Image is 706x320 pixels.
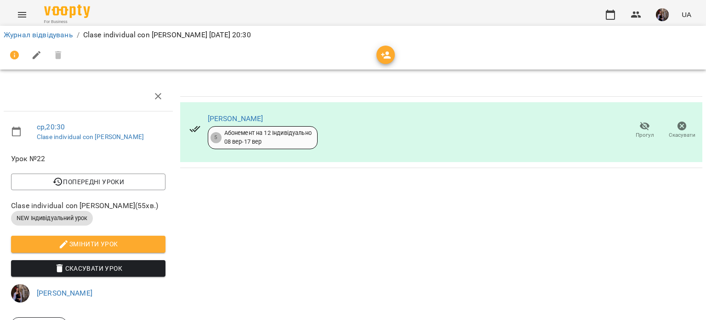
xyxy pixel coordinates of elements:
span: Урок №22 [11,153,165,164]
div: Абонемент на 12 Індивідуально 08 вер - 17 вер [224,129,312,146]
button: Змінити урок [11,236,165,252]
span: Скасувати [669,131,695,139]
p: Clase individual con [PERSON_NAME] [DATE] 20:30 [83,29,251,41]
img: 8d3efba7e3fbc8ec2cfbf83b777fd0d7.JPG [656,8,669,21]
span: NEW Індивідуальний урок [11,214,93,222]
a: [PERSON_NAME] [208,114,263,123]
span: Clase individual con [PERSON_NAME] ( 55 хв. ) [11,200,165,211]
span: Прогул [636,131,654,139]
a: Clase individual con [PERSON_NAME] [37,133,144,140]
button: Скасувати [663,117,700,143]
span: UA [682,10,691,19]
button: Скасувати Урок [11,260,165,277]
button: Menu [11,4,33,26]
img: 8d3efba7e3fbc8ec2cfbf83b777fd0d7.JPG [11,284,29,303]
button: Попередні уроки [11,174,165,190]
span: Скасувати Урок [18,263,158,274]
button: UA [678,6,695,23]
span: Попередні уроки [18,176,158,187]
nav: breadcrumb [4,29,702,41]
a: ср , 20:30 [37,122,65,131]
a: Журнал відвідувань [4,30,73,39]
li: / [77,29,80,41]
button: Прогул [626,117,663,143]
a: [PERSON_NAME] [37,289,92,297]
img: Voopty Logo [44,5,90,18]
span: For Business [44,19,90,25]
div: 5 [211,132,222,143]
span: Змінити урок [18,239,158,250]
